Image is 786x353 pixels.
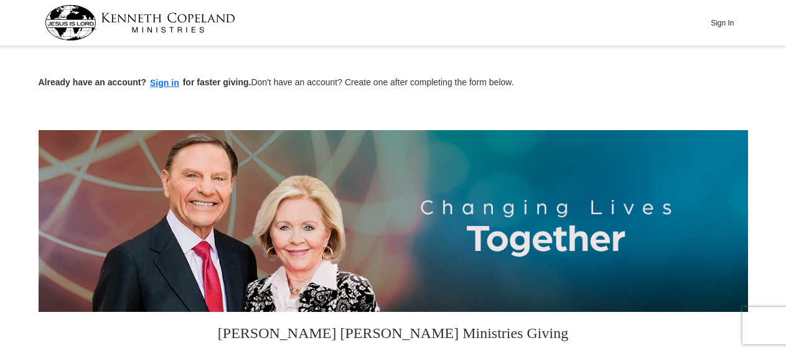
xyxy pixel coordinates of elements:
button: Sign In [704,13,741,32]
strong: Already have an account? for faster giving. [39,77,251,87]
p: Don't have an account? Create one after completing the form below. [39,76,748,90]
button: Sign in [146,76,183,90]
img: kcm-header-logo.svg [45,5,235,40]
